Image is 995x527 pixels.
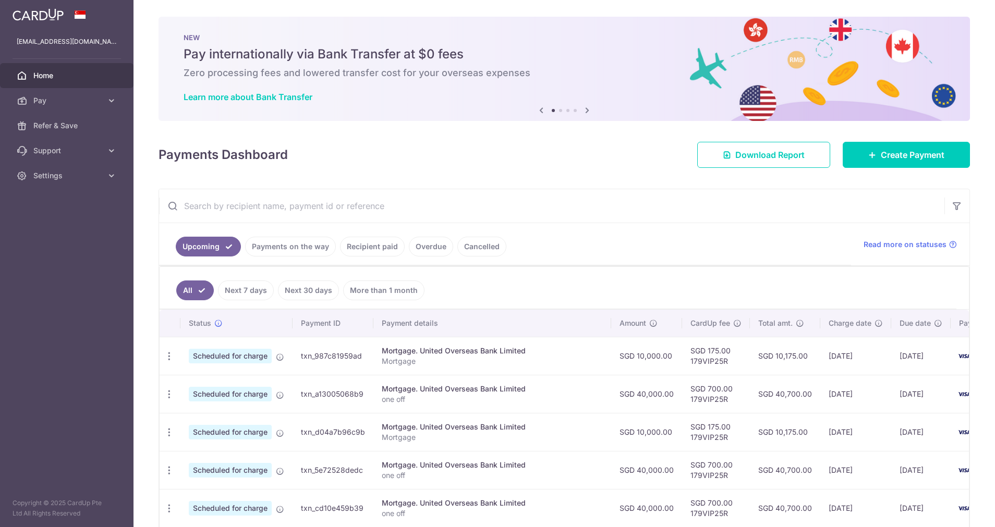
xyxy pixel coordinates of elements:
[690,318,730,328] span: CardUp fee
[611,337,682,375] td: SGD 10,000.00
[373,310,611,337] th: Payment details
[382,432,603,443] p: Mortgage
[820,337,891,375] td: [DATE]
[891,451,951,489] td: [DATE]
[293,375,373,413] td: txn_a13005068b9
[382,508,603,519] p: one off
[189,318,211,328] span: Status
[382,384,603,394] div: Mortgage. United Overseas Bank Limited
[33,95,102,106] span: Pay
[457,237,506,256] a: Cancelled
[278,280,339,300] a: Next 30 days
[864,239,957,250] a: Read more on statuses
[382,470,603,481] p: one off
[382,498,603,508] div: Mortgage. United Overseas Bank Limited
[891,375,951,413] td: [DATE]
[293,489,373,527] td: txn_cd10e459b39
[159,17,970,121] img: Bank transfer banner
[820,413,891,451] td: [DATE]
[881,149,944,161] span: Create Payment
[758,318,793,328] span: Total amt.
[750,451,820,489] td: SGD 40,700.00
[343,280,424,300] a: More than 1 month
[682,337,750,375] td: SGD 175.00 179VIP25R
[954,464,975,476] img: Bank Card
[735,149,805,161] span: Download Report
[697,142,830,168] a: Download Report
[293,451,373,489] td: txn_5e72528dedc
[954,388,975,400] img: Bank Card
[750,489,820,527] td: SGD 40,700.00
[189,463,272,477] span: Scheduled for charge
[829,318,871,328] span: Charge date
[611,489,682,527] td: SGD 40,000.00
[189,425,272,439] span: Scheduled for charge
[189,387,272,401] span: Scheduled for charge
[820,451,891,489] td: [DATE]
[864,239,947,250] span: Read more on statuses
[293,413,373,451] td: txn_d04a7b96c9b
[611,413,682,451] td: SGD 10,000.00
[382,356,603,366] p: Mortgage
[682,413,750,451] td: SGD 175.00 179VIP25R
[33,70,102,81] span: Home
[189,501,272,516] span: Scheduled for charge
[176,237,241,256] a: Upcoming
[382,460,603,470] div: Mortgage. United Overseas Bank Limited
[611,451,682,489] td: SGD 40,000.00
[900,318,931,328] span: Due date
[843,142,970,168] a: Create Payment
[954,502,975,514] img: Bank Card
[245,237,336,256] a: Payments on the way
[682,375,750,413] td: SGD 700.00 179VIP25R
[176,280,214,300] a: All
[891,489,951,527] td: [DATE]
[750,337,820,375] td: SGD 10,175.00
[33,170,102,181] span: Settings
[620,318,646,328] span: Amount
[340,237,405,256] a: Recipient paid
[159,145,288,164] h4: Payments Dashboard
[159,189,944,223] input: Search by recipient name, payment id or reference
[293,310,373,337] th: Payment ID
[382,394,603,405] p: one off
[13,8,64,21] img: CardUp
[820,375,891,413] td: [DATE]
[184,46,945,63] h5: Pay internationally via Bank Transfer at $0 fees
[409,237,453,256] a: Overdue
[682,489,750,527] td: SGD 700.00 179VIP25R
[954,426,975,438] img: Bank Card
[33,145,102,156] span: Support
[891,337,951,375] td: [DATE]
[682,451,750,489] td: SGD 700.00 179VIP25R
[184,92,312,102] a: Learn more about Bank Transfer
[189,349,272,363] span: Scheduled for charge
[820,489,891,527] td: [DATE]
[33,120,102,131] span: Refer & Save
[750,413,820,451] td: SGD 10,175.00
[954,350,975,362] img: Bank Card
[293,337,373,375] td: txn_987c81959ad
[891,413,951,451] td: [DATE]
[218,280,274,300] a: Next 7 days
[611,375,682,413] td: SGD 40,000.00
[184,33,945,42] p: NEW
[382,346,603,356] div: Mortgage. United Overseas Bank Limited
[382,422,603,432] div: Mortgage. United Overseas Bank Limited
[184,67,945,79] h6: Zero processing fees and lowered transfer cost for your overseas expenses
[750,375,820,413] td: SGD 40,700.00
[17,36,117,47] p: [EMAIL_ADDRESS][DOMAIN_NAME]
